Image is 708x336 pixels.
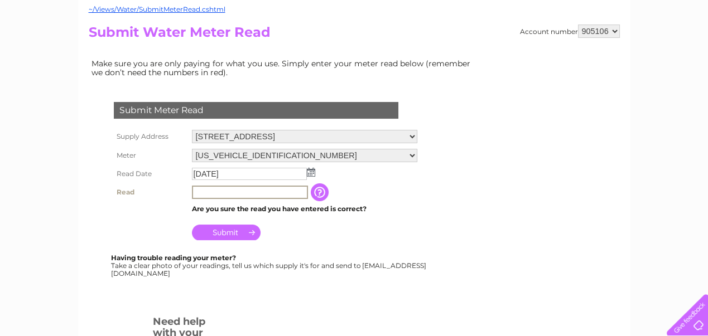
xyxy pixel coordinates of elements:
[111,254,236,262] b: Having trouble reading your meter?
[25,29,81,63] img: logo.png
[634,47,661,56] a: Contact
[540,47,564,56] a: Energy
[189,202,420,216] td: Are you sure the read you have entered is correct?
[89,25,620,46] h2: Submit Water Meter Read
[111,127,189,146] th: Supply Address
[192,225,261,240] input: Submit
[520,25,620,38] div: Account number
[111,183,189,202] th: Read
[111,254,428,277] div: Take a clear photo of your readings, tell us which supply it's for and send to [EMAIL_ADDRESS][DO...
[91,6,618,54] div: Clear Business is a trading name of Verastar Limited (registered in [GEOGRAPHIC_DATA] No. 3667643...
[311,183,331,201] input: Information
[114,102,398,119] div: Submit Meter Read
[671,47,697,56] a: Log out
[89,56,479,80] td: Make sure you are only paying for what you use. Simply enter your meter read below (remember we d...
[498,6,575,20] a: 0333 014 3131
[512,47,533,56] a: Water
[111,146,189,165] th: Meter
[307,168,315,177] img: ...
[89,5,225,13] a: ~/Views/Water/SubmitMeterRead.cshtml
[611,47,627,56] a: Blog
[111,165,189,183] th: Read Date
[571,47,604,56] a: Telecoms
